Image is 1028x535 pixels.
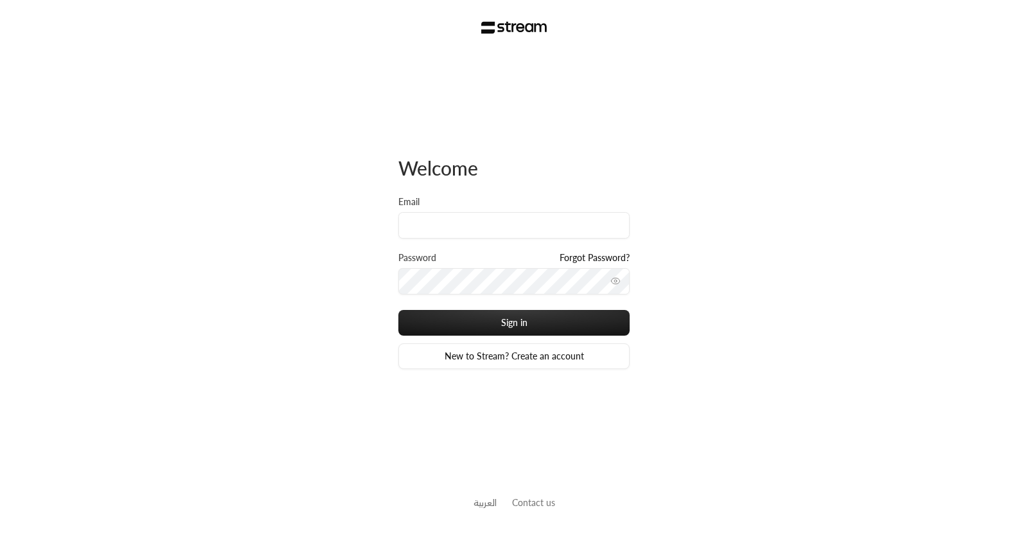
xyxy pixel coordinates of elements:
button: Contact us [512,496,555,509]
a: العربية [474,491,497,514]
a: Contact us [512,497,555,508]
button: Sign in [398,310,630,336]
span: Welcome [398,156,478,179]
label: Email [398,195,420,208]
img: Stream Logo [481,21,547,34]
label: Password [398,251,436,264]
button: toggle password visibility [605,271,626,291]
a: Forgot Password? [560,251,630,264]
a: New to Stream? Create an account [398,343,630,369]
